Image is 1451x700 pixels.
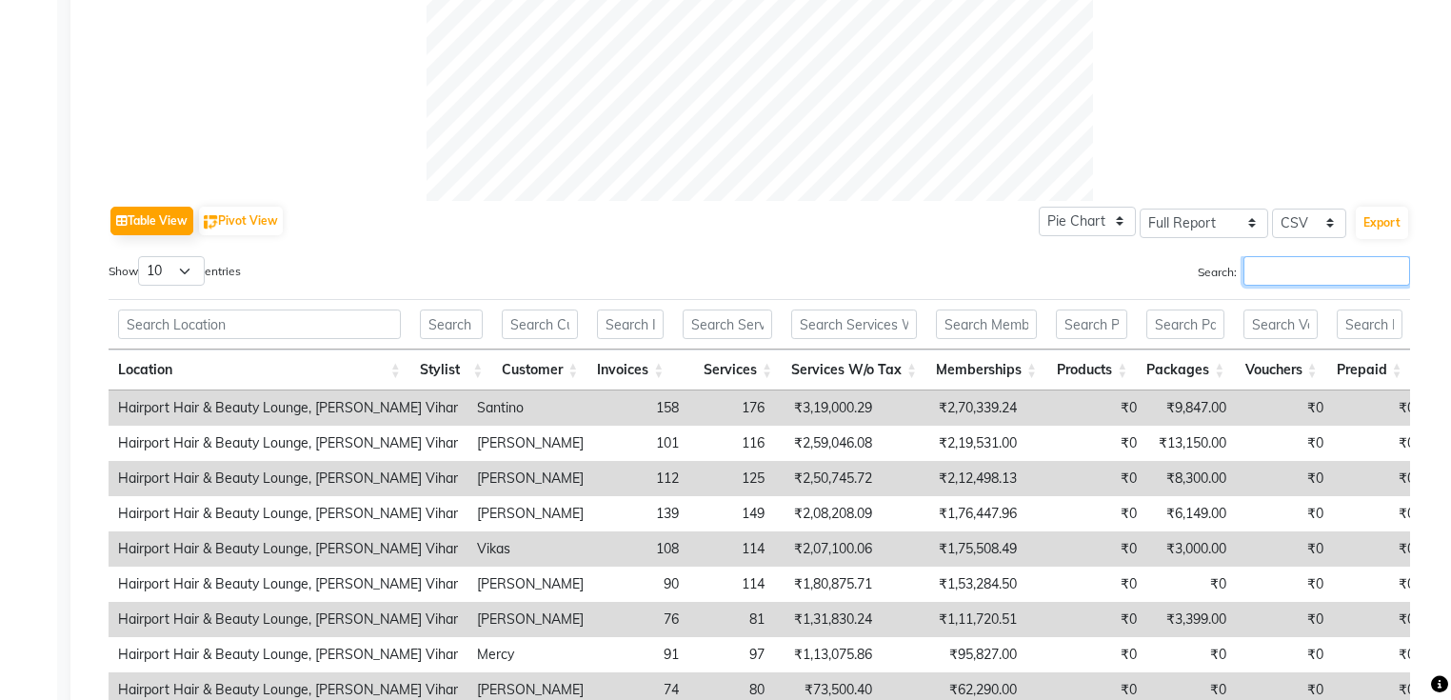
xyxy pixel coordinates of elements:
[1146,637,1236,672] td: ₹0
[688,531,774,567] td: 114
[774,567,882,602] td: ₹1,80,875.71
[774,496,882,531] td: ₹2,08,208.09
[467,426,593,461] td: [PERSON_NAME]
[1236,567,1333,602] td: ₹0
[1236,426,1333,461] td: ₹0
[1243,256,1410,286] input: Search:
[1234,350,1326,390] th: Vouchers: activate to sort column ascending
[110,207,193,235] button: Table View
[1333,496,1424,531] td: ₹0
[688,496,774,531] td: 149
[1026,637,1146,672] td: ₹0
[467,567,593,602] td: [PERSON_NAME]
[1236,461,1333,496] td: ₹0
[1146,496,1236,531] td: ₹6,149.00
[410,350,493,390] th: Stylist: activate to sort column ascending
[1333,567,1424,602] td: ₹0
[688,567,774,602] td: 114
[109,461,467,496] td: Hairport Hair & Beauty Lounge, [PERSON_NAME] Vihar
[109,567,467,602] td: Hairport Hair & Beauty Lounge, [PERSON_NAME] Vihar
[1236,531,1333,567] td: ₹0
[1146,531,1236,567] td: ₹3,000.00
[1026,426,1146,461] td: ₹0
[683,310,772,339] input: Search Services
[109,390,467,426] td: Hairport Hair & Beauty Lounge, [PERSON_NAME] Vihar
[1146,310,1224,339] input: Search Packages
[593,461,688,496] td: 112
[1026,602,1146,637] td: ₹0
[1356,207,1408,239] button: Export
[936,310,1037,339] input: Search Memberships
[1146,461,1236,496] td: ₹8,300.00
[420,310,484,339] input: Search Stylist
[109,602,467,637] td: Hairport Hair & Beauty Lounge, [PERSON_NAME] Vihar
[597,310,664,339] input: Search Invoices
[882,461,1026,496] td: ₹2,12,498.13
[1327,350,1412,390] th: Prepaid: activate to sort column ascending
[1236,637,1333,672] td: ₹0
[1026,531,1146,567] td: ₹0
[109,637,467,672] td: Hairport Hair & Beauty Lounge, [PERSON_NAME] Vihar
[109,350,410,390] th: Location: activate to sort column ascending
[1236,390,1333,426] td: ₹0
[199,207,283,235] button: Pivot View
[882,390,1026,426] td: ₹2,70,339.24
[138,256,205,286] select: Showentries
[1333,426,1424,461] td: ₹0
[109,496,467,531] td: Hairport Hair & Beauty Lounge, [PERSON_NAME] Vihar
[774,390,882,426] td: ₹3,19,000.29
[1146,390,1236,426] td: ₹9,847.00
[673,350,782,390] th: Services: activate to sort column ascending
[1236,496,1333,531] td: ₹0
[1146,567,1236,602] td: ₹0
[593,496,688,531] td: 139
[593,602,688,637] td: 76
[593,390,688,426] td: 158
[492,350,587,390] th: Customer: activate to sort column ascending
[1026,390,1146,426] td: ₹0
[467,390,593,426] td: Santino
[774,637,882,672] td: ₹1,13,075.86
[882,531,1026,567] td: ₹1,75,508.49
[593,567,688,602] td: 90
[593,426,688,461] td: 101
[1243,310,1317,339] input: Search Vouchers
[593,637,688,672] td: 91
[688,461,774,496] td: 125
[1333,461,1424,496] td: ₹0
[774,461,882,496] td: ₹2,50,745.72
[791,310,917,339] input: Search Services W/o Tax
[1333,531,1424,567] td: ₹0
[1333,637,1424,672] td: ₹0
[882,637,1026,672] td: ₹95,827.00
[1026,461,1146,496] td: ₹0
[204,215,218,230] img: pivot.png
[1337,310,1402,339] input: Search Prepaid
[1026,496,1146,531] td: ₹0
[593,531,688,567] td: 108
[1236,602,1333,637] td: ₹0
[1046,350,1137,390] th: Products: activate to sort column ascending
[109,531,467,567] td: Hairport Hair & Beauty Lounge, [PERSON_NAME] Vihar
[882,567,1026,602] td: ₹1,53,284.50
[782,350,926,390] th: Services W/o Tax: activate to sort column ascending
[467,461,593,496] td: [PERSON_NAME]
[467,531,593,567] td: Vikas
[688,390,774,426] td: 176
[118,310,401,339] input: Search Location
[1146,602,1236,637] td: ₹3,399.00
[688,426,774,461] td: 116
[1146,426,1236,461] td: ₹13,150.00
[1198,256,1410,286] label: Search:
[467,496,593,531] td: [PERSON_NAME]
[109,426,467,461] td: Hairport Hair & Beauty Lounge, [PERSON_NAME] Vihar
[1056,310,1127,339] input: Search Products
[1333,602,1424,637] td: ₹0
[774,531,882,567] td: ₹2,07,100.06
[502,310,578,339] input: Search Customer
[587,350,673,390] th: Invoices: activate to sort column ascending
[467,602,593,637] td: [PERSON_NAME]
[882,496,1026,531] td: ₹1,76,447.96
[882,426,1026,461] td: ₹2,19,531.00
[774,426,882,461] td: ₹2,59,046.08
